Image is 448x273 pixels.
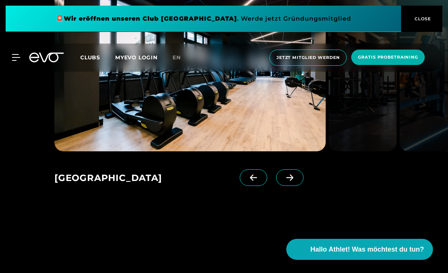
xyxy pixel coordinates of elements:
[277,54,340,61] span: Jetzt Mitglied werden
[358,54,418,60] span: Gratis Probetraining
[267,50,349,66] a: Jetzt Mitglied werden
[286,239,433,260] button: Hallo Athlet! Was möchtest du tun?
[80,54,100,61] span: Clubs
[173,54,181,61] span: en
[310,244,424,255] span: Hallo Athlet! Was möchtest du tun?
[80,54,115,61] a: Clubs
[401,6,442,32] button: CLOSE
[173,53,190,62] a: en
[349,50,427,66] a: Gratis Probetraining
[115,54,158,61] a: MYEVO LOGIN
[413,15,431,22] span: CLOSE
